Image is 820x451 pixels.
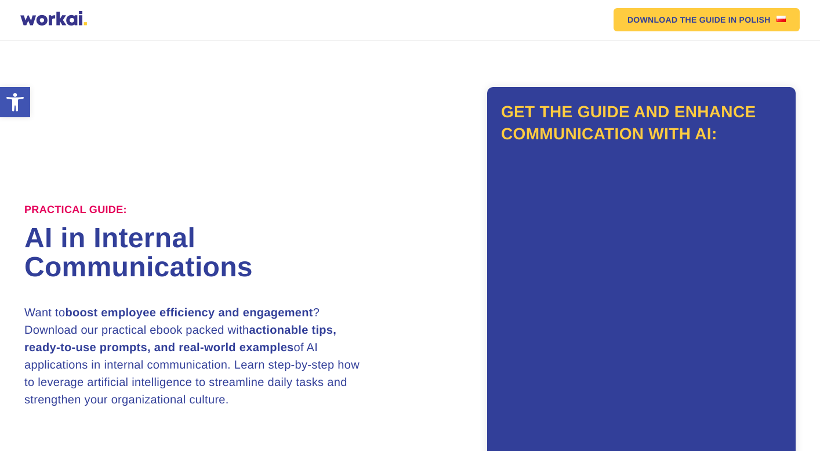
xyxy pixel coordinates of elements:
[656,250,664,264] button: Dismiss cookie banner
[156,351,664,380] p: If you decline, your information will not be tracked when you visit this website. A single cookie...
[586,329,638,344] a: Privacy Policy
[614,8,800,31] a: DOWNLOAD THE GUIDEIN POLISHUS flag
[777,16,786,22] img: US flag
[24,304,372,409] h3: Want to ? Download our practical ebook packed with of AI applications in internal communication. ...
[501,101,782,145] h2: Get the guide and enhance communication with AI:
[138,232,682,432] div: Cookie banner
[463,388,562,414] button: Accept all cookies
[627,16,726,24] em: DOWNLOAD THE GUIDE
[370,388,459,414] button: Manage your cookie settings
[24,204,127,217] label: Practical Guide:
[24,224,410,282] h1: AI in Internal Communications
[565,388,664,414] button: Decline all cookies
[65,306,313,319] strong: boost employee efficiency and engagement
[24,324,336,354] strong: actionable tips, ready-to-use prompts, and real-world examples
[156,272,664,344] p: Elastic Cloud Solutions sp. z o. o. as a personal data administrator processes your personal data...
